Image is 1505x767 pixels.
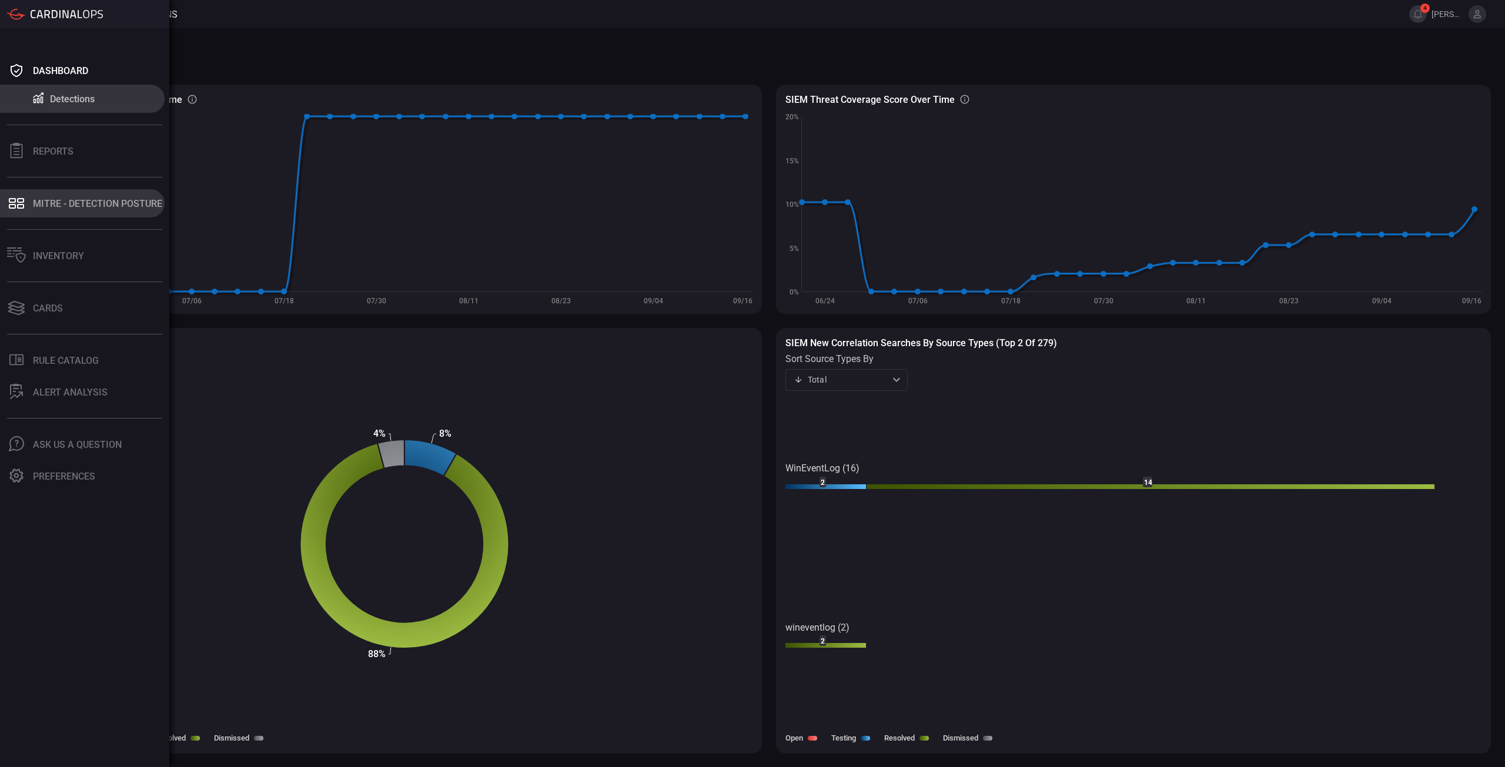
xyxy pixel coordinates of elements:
label: Dismissed [214,733,249,742]
div: Total [794,374,889,386]
text: 8% [439,428,451,439]
text: 0% [790,288,799,296]
text: wineventlog (2) [785,622,850,633]
label: Testing [831,733,856,742]
text: 08/23 [1279,297,1299,305]
div: Reports [33,146,73,157]
span: [PERSON_NAME].[PERSON_NAME] [1432,9,1464,19]
text: 88% [368,648,386,659]
div: Ask Us A Question [33,439,122,450]
text: 4% [373,428,386,439]
text: 09/16 [1462,297,1481,305]
label: Open [785,733,803,742]
text: 2 [821,637,825,645]
div: Detections [50,93,95,105]
text: 09/16 [733,297,752,305]
text: 20% [785,113,799,121]
text: 15% [785,157,799,165]
div: MITRE - Detection Posture [33,198,162,209]
text: 08/11 [459,297,479,305]
text: 09/04 [1372,297,1392,305]
text: 06/24 [815,297,835,305]
text: 2 [821,478,825,487]
span: 4 [1420,4,1430,13]
div: Dashboard [33,65,88,76]
text: 10% [785,200,799,209]
text: 07/18 [275,297,294,305]
button: 4 [1409,5,1427,23]
text: 07/18 [1001,297,1021,305]
h3: SIEM Threat coverage score over time [785,94,955,105]
text: 5% [790,244,799,253]
text: 07/30 [367,297,386,305]
label: Dismissed [943,733,978,742]
text: WinEventLog (16) [785,463,859,474]
label: sort source types by [785,353,908,364]
text: 07/06 [182,297,202,305]
div: Cards [33,303,63,314]
text: 07/30 [1094,297,1113,305]
div: ALERT ANALYSIS [33,387,108,398]
text: 09/04 [644,297,663,305]
div: Preferences [33,471,95,482]
h3: SIEM New correlation searches by source types (Top 2 of 279) [785,337,1481,349]
div: Rule Catalog [33,355,99,366]
text: 14 [1144,478,1152,487]
label: Resolved [884,733,915,742]
div: Inventory [33,250,84,262]
text: 08/11 [1186,297,1206,305]
text: 08/23 [551,297,571,305]
text: 07/06 [908,297,928,305]
label: Resolved [155,733,186,742]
